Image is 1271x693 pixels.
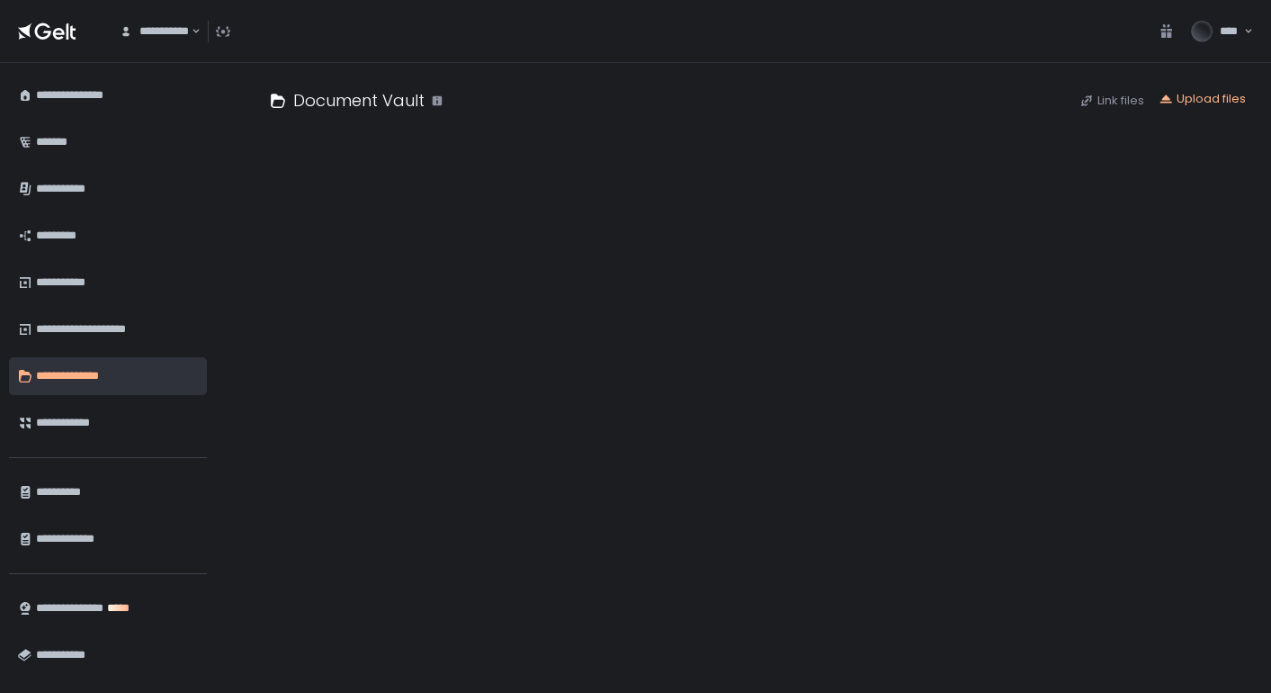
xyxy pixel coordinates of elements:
[189,22,190,40] input: Search for option
[1159,91,1246,107] button: Upload files
[108,13,201,50] div: Search for option
[1079,93,1144,109] button: Link files
[293,88,425,112] h1: Document Vault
